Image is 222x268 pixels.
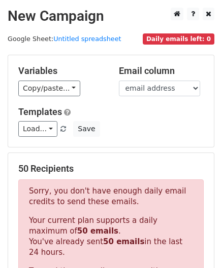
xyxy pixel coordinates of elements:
iframe: Chat Widget [171,219,222,268]
a: Templates [18,106,62,117]
small: Google Sheet: [8,35,121,43]
h5: 50 Recipients [18,163,204,174]
a: Daily emails left: 0 [143,35,214,43]
strong: 50 emails [77,226,118,236]
h5: Variables [18,65,104,76]
a: Copy/paste... [18,81,80,96]
strong: 50 emails [103,237,144,246]
a: Load... [18,121,57,137]
h5: Email column [119,65,204,76]
p: Sorry, you don't have enough daily email credits to send these emails. [29,186,193,207]
span: Daily emails left: 0 [143,33,214,45]
p: Your current plan supports a daily maximum of . You've already sent in the last 24 hours. [29,215,193,258]
h2: New Campaign [8,8,214,25]
button: Save [73,121,100,137]
a: Untitled spreadsheet [53,35,121,43]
